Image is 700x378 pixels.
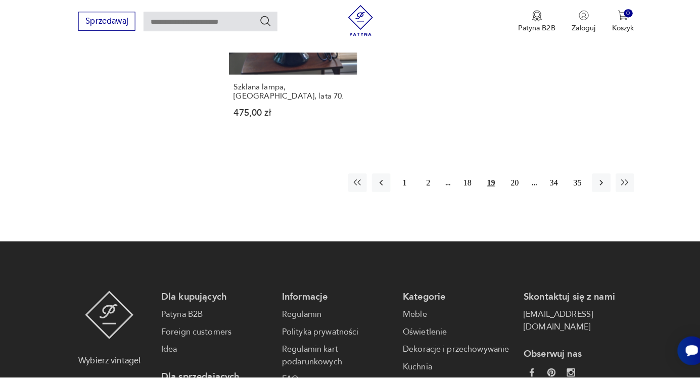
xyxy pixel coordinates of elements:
button: 35 [558,177,577,196]
a: Polityka prywatności [277,327,386,339]
p: Obserwuj nas [515,349,623,361]
p: Informacje [277,293,386,305]
p: Skontaktuj się z nami [515,293,623,305]
p: Dla kupujących [158,293,267,305]
div: 0 [613,16,622,25]
a: Kuchnia [396,361,504,373]
img: Patyna - sklep z meblami i dekoracjami vintage [339,12,369,42]
button: 1 [389,177,407,196]
button: 18 [450,177,469,196]
a: Idea [158,344,267,356]
img: Ikona medalu [523,17,533,28]
img: c2fd9cf7f39615d9d6839a72ae8e59e5.webp [557,369,565,377]
button: 0Koszyk [601,17,623,39]
button: 34 [535,177,553,196]
img: Ikona koszyka [607,17,617,27]
button: Szukaj [255,22,267,34]
button: 20 [497,177,515,196]
a: Regulamin kart podarunkowych [277,344,386,368]
img: Patyna - sklep z meblami i dekoracjami vintage [83,293,131,340]
a: Oświetlenie [396,327,504,339]
img: da9060093f698e4c3cedc1453eec5031.webp [519,369,527,377]
h3: Szklana lampa, [GEOGRAPHIC_DATA], lata 70. [229,88,346,106]
p: Wybierz vintage! [77,355,138,367]
a: Meble [396,310,504,322]
a: Patyna B2B [158,310,267,322]
p: Zaloguj [562,30,585,39]
button: 19 [474,177,492,196]
p: Patyna B2B [509,30,546,39]
a: Dekoracje i przechowywanie [396,344,504,356]
p: Koszyk [601,30,623,39]
a: Regulamin [277,310,386,322]
button: Sprzedawaj [77,19,133,37]
p: Kategorie [396,293,504,305]
a: Ikona medaluPatyna B2B [509,17,546,39]
iframe: Smartsupp widget button [666,338,694,366]
button: 2 [412,177,430,196]
a: [EMAIL_ADDRESS][DOMAIN_NAME] [515,310,623,334]
button: Patyna B2B [509,17,546,39]
button: Zaloguj [562,17,585,39]
a: Foreign customers [158,327,267,339]
img: Ikonka użytkownika [569,17,579,27]
img: 37d27d81a828e637adc9f9cb2e3d3a8a.webp [538,369,546,377]
a: Sprzedawaj [77,25,133,32]
p: 475,00 zł [229,114,346,122]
